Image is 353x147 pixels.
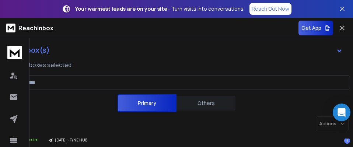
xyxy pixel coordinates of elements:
button: Primary [118,94,176,112]
a: Reach Out Now [249,3,291,15]
p: Reach Out Now [252,5,289,13]
p: [DATE] - FYNE HUB [55,137,87,143]
strong: Your warmest leads are on your site [75,5,167,12]
p: ReachInbox [18,24,53,32]
p: – Turn visits into conversations [75,5,244,13]
div: Open Intercom Messenger [333,104,350,121]
h3: Inboxes selected [24,60,71,69]
button: Get App [298,21,333,35]
button: Others [176,95,235,111]
img: logo [7,46,22,59]
p: Interested [21,137,39,143]
div: 1 [344,138,350,144]
button: All Inbox(s) [3,43,349,57]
